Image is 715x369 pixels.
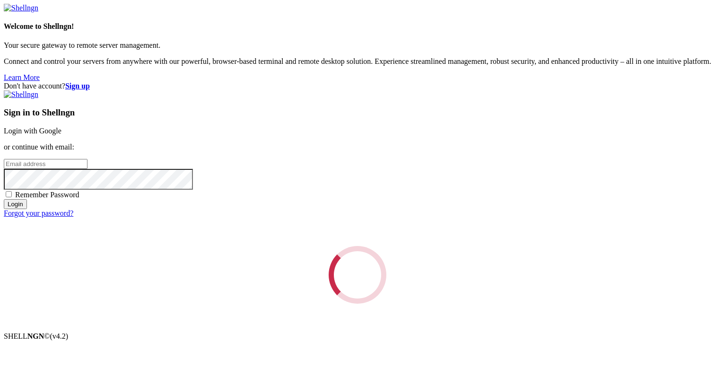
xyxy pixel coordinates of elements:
[27,332,44,340] b: NGN
[4,82,711,90] div: Don't have account?
[4,107,711,118] h3: Sign in to Shellngn
[4,332,68,340] span: SHELL ©
[4,143,711,151] p: or continue with email:
[50,332,69,340] span: 4.2.0
[321,238,394,311] div: Loading...
[65,82,90,90] a: Sign up
[4,209,73,217] a: Forgot your password?
[4,41,711,50] p: Your secure gateway to remote server management.
[4,73,40,81] a: Learn More
[4,90,38,99] img: Shellngn
[4,57,711,66] p: Connect and control your servers from anywhere with our powerful, browser-based terminal and remo...
[6,191,12,197] input: Remember Password
[15,191,79,199] span: Remember Password
[4,199,27,209] input: Login
[4,4,38,12] img: Shellngn
[4,159,87,169] input: Email address
[4,127,61,135] a: Login with Google
[4,22,711,31] h4: Welcome to Shellngn!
